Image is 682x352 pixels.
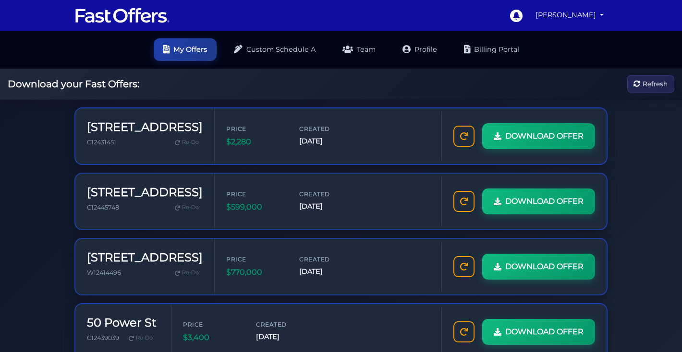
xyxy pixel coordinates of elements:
[505,130,584,142] span: DOWNLOAD OFFER
[226,189,284,199] span: Price
[333,38,385,61] a: Team
[226,124,284,133] span: Price
[454,38,529,61] a: Billing Portal
[482,188,595,214] a: DOWNLOAD OFFER
[8,78,139,90] h2: Download your Fast Offers:
[299,201,357,212] span: [DATE]
[171,201,203,214] a: Re-Do
[299,255,357,264] span: Created
[393,38,447,61] a: Profile
[87,139,116,146] span: C12431451
[643,79,668,89] span: Refresh
[87,316,157,330] h3: 50 Power St
[87,269,121,276] span: W12414496
[87,204,119,211] span: C12445748
[87,334,119,341] span: C12439039
[532,6,608,24] a: [PERSON_NAME]
[182,269,199,277] span: Re-Do
[226,136,284,148] span: $2,280
[505,260,584,273] span: DOWNLOAD OFFER
[299,124,357,133] span: Created
[171,136,203,149] a: Re-Do
[482,319,595,345] a: DOWNLOAD OFFER
[87,186,203,199] h3: [STREET_ADDRESS]
[154,38,217,61] a: My Offers
[299,136,357,147] span: [DATE]
[226,255,284,264] span: Price
[482,123,595,149] a: DOWNLOAD OFFER
[482,254,595,280] a: DOWNLOAD OFFER
[627,75,674,93] button: Refresh
[256,331,314,342] span: [DATE]
[87,120,203,134] h3: [STREET_ADDRESS]
[505,326,584,338] span: DOWNLOAD OFFER
[182,138,199,147] span: Re-Do
[299,266,357,277] span: [DATE]
[182,203,199,212] span: Re-Do
[136,334,153,342] span: Re-Do
[299,189,357,199] span: Created
[87,251,203,265] h3: [STREET_ADDRESS]
[505,195,584,208] span: DOWNLOAD OFFER
[125,332,157,344] a: Re-Do
[226,266,284,279] span: $770,000
[226,201,284,213] span: $599,000
[171,267,203,279] a: Re-Do
[224,38,325,61] a: Custom Schedule A
[183,331,241,344] span: $3,400
[183,320,241,329] span: Price
[256,320,314,329] span: Created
